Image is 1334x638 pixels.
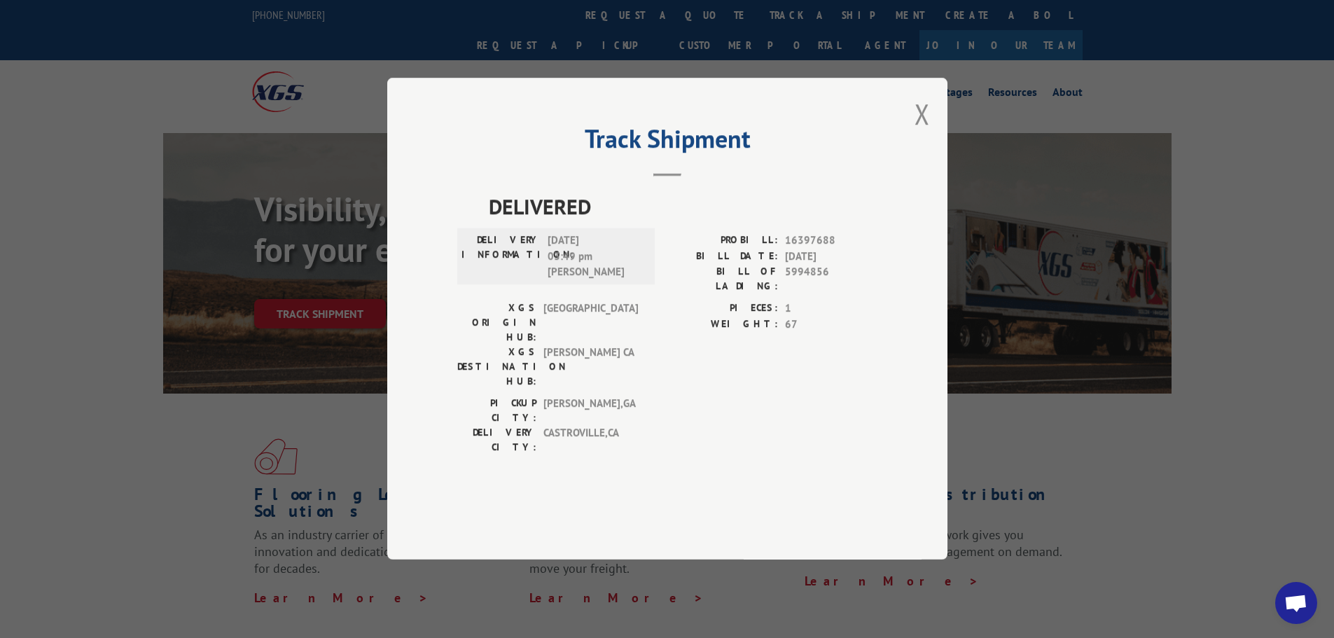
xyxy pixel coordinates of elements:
[543,301,638,345] span: [GEOGRAPHIC_DATA]
[785,317,877,333] span: 67
[457,345,536,389] label: XGS DESTINATION HUB:
[543,426,638,455] span: CASTROVILLE , CA
[457,396,536,426] label: PICKUP CITY:
[915,95,930,132] button: Close modal
[489,191,877,223] span: DELIVERED
[548,233,642,281] span: [DATE] 03:49 pm [PERSON_NAME]
[543,345,638,389] span: [PERSON_NAME] CA
[1275,582,1317,624] a: Open chat
[785,301,877,317] span: 1
[457,301,536,345] label: XGS ORIGIN HUB:
[543,396,638,426] span: [PERSON_NAME] , GA
[785,249,877,265] span: [DATE]
[667,301,778,317] label: PIECES:
[667,249,778,265] label: BILL DATE:
[457,129,877,155] h2: Track Shipment
[667,233,778,249] label: PROBILL:
[785,265,877,294] span: 5994856
[667,317,778,333] label: WEIGHT:
[461,233,541,281] label: DELIVERY INFORMATION:
[457,426,536,455] label: DELIVERY CITY:
[667,265,778,294] label: BILL OF LADING:
[785,233,877,249] span: 16397688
